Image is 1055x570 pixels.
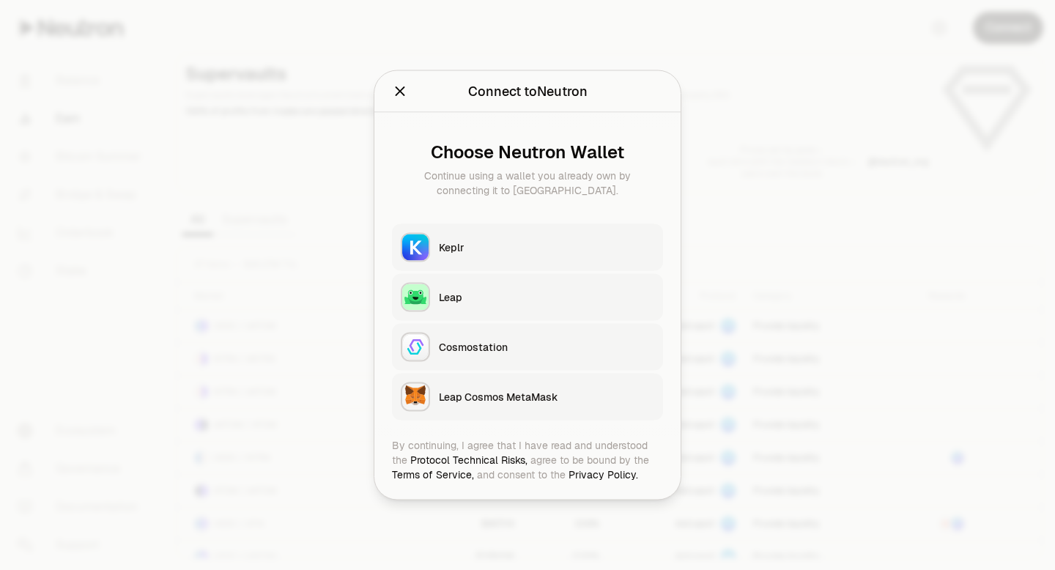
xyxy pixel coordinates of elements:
[468,81,588,102] div: Connect to Neutron
[392,274,663,321] button: LeapLeap
[402,234,429,261] img: Keplr
[439,390,654,404] div: Leap Cosmos MetaMask
[392,81,408,102] button: Close
[569,468,638,481] a: Privacy Policy.
[439,290,654,305] div: Leap
[439,340,654,355] div: Cosmostation
[402,284,429,311] img: Leap
[402,384,429,410] img: Leap Cosmos MetaMask
[410,454,527,467] a: Protocol Technical Risks,
[392,324,663,371] button: CosmostationCosmostation
[404,169,651,198] div: Continue using a wallet you already own by connecting it to [GEOGRAPHIC_DATA].
[392,374,663,421] button: Leap Cosmos MetaMaskLeap Cosmos MetaMask
[439,240,654,255] div: Keplr
[392,468,474,481] a: Terms of Service,
[392,438,663,482] div: By continuing, I agree that I have read and understood the agree to be bound by the and consent t...
[404,142,651,163] div: Choose Neutron Wallet
[392,224,663,271] button: KeplrKeplr
[402,334,429,360] img: Cosmostation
